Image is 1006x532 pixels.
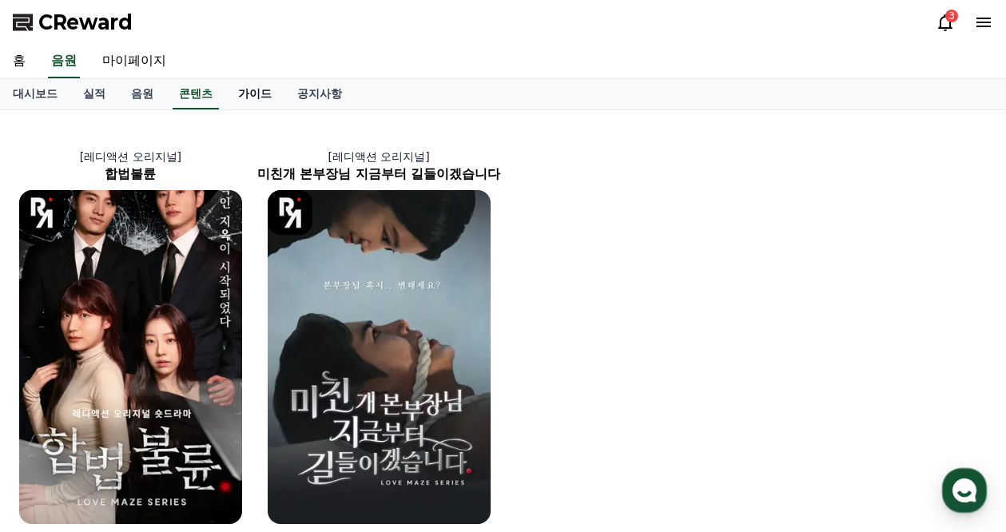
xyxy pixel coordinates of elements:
[945,10,958,22] div: 3
[13,10,133,35] a: CReward
[105,399,206,439] a: 대화
[89,45,179,78] a: 마이페이지
[206,399,307,439] a: 설정
[255,165,503,184] h2: 미친개 본부장님 지금부터 길들이겠습니다
[268,190,312,235] img: [object Object] Logo
[146,424,165,437] span: 대화
[255,149,503,165] p: [레디액션 오리지널]
[225,79,284,109] a: 가이드
[19,190,242,524] img: 합법불륜
[6,149,255,165] p: [레디액션 오리지널]
[268,190,491,524] img: 미친개 본부장님 지금부터 길들이겠습니다
[6,165,255,184] h2: 합법불륜
[173,79,219,109] a: 콘텐츠
[118,79,166,109] a: 음원
[5,399,105,439] a: 홈
[70,79,118,109] a: 실적
[936,13,955,32] a: 3
[247,423,266,436] span: 설정
[50,423,60,436] span: 홈
[284,79,355,109] a: 공지사항
[19,190,64,235] img: [object Object] Logo
[38,10,133,35] span: CReward
[48,45,80,78] a: 음원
